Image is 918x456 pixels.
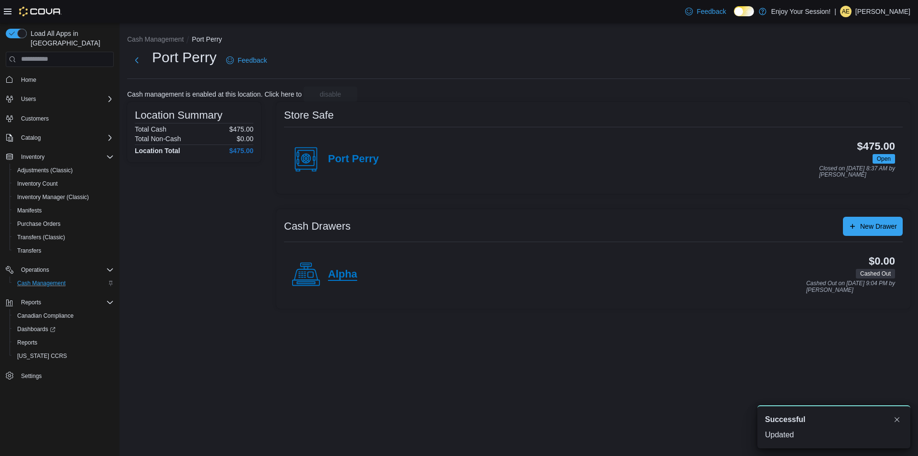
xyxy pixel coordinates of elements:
[6,69,114,408] nav: Complex example
[17,369,114,381] span: Settings
[13,323,114,335] span: Dashboards
[13,191,114,203] span: Inventory Manager (Classic)
[17,74,114,86] span: Home
[13,191,93,203] a: Inventory Manager (Classic)
[17,297,114,308] span: Reports
[27,29,114,48] span: Load All Apps in [GEOGRAPHIC_DATA]
[21,153,44,161] span: Inventory
[13,218,114,230] span: Purchase Orders
[17,151,48,163] button: Inventory
[697,7,726,16] span: Feedback
[17,74,40,86] a: Home
[13,205,45,216] a: Manifests
[891,414,903,425] button: Dismiss toast
[10,309,118,323] button: Canadian Compliance
[10,204,118,217] button: Manifests
[13,178,62,189] a: Inventory Count
[10,231,118,244] button: Transfers (Classic)
[842,6,850,17] span: AE
[10,336,118,349] button: Reports
[856,269,895,278] span: Cashed Out
[10,349,118,363] button: [US_STATE] CCRS
[13,245,114,256] span: Transfers
[13,165,76,176] a: Adjustments (Classic)
[10,323,118,336] a: Dashboards
[13,337,41,348] a: Reports
[238,56,267,65] span: Feedback
[17,207,42,214] span: Manifests
[765,429,903,441] div: Updated
[127,90,302,98] p: Cash management is enabled at this location. Click here to
[2,263,118,277] button: Operations
[13,278,69,289] a: Cash Management
[10,190,118,204] button: Inventory Manager (Classic)
[10,177,118,190] button: Inventory Count
[135,135,181,143] h6: Total Non-Cash
[860,269,891,278] span: Cashed Out
[284,110,334,121] h3: Store Safe
[127,34,910,46] nav: An example of EuiBreadcrumbs
[2,150,118,164] button: Inventory
[17,247,41,255] span: Transfers
[17,264,114,276] span: Operations
[222,51,271,70] a: Feedback
[17,151,114,163] span: Inventory
[2,131,118,145] button: Catalog
[843,217,903,236] button: New Drawer
[21,95,36,103] span: Users
[229,125,253,133] p: $475.00
[2,111,118,125] button: Customers
[21,372,42,380] span: Settings
[13,278,114,289] span: Cash Management
[17,325,55,333] span: Dashboards
[877,155,891,163] span: Open
[17,279,66,287] span: Cash Management
[127,51,146,70] button: Next
[135,125,166,133] h6: Total Cash
[13,310,114,322] span: Canadian Compliance
[2,92,118,106] button: Users
[17,113,53,124] a: Customers
[320,89,341,99] span: disable
[17,112,114,124] span: Customers
[13,165,114,176] span: Adjustments (Classic)
[13,350,71,362] a: [US_STATE] CCRS
[17,297,45,308] button: Reports
[860,222,897,231] span: New Drawer
[806,280,895,293] p: Cashed Out on [DATE] 9:04 PM by [PERSON_NAME]
[127,35,184,43] button: Cash Management
[21,299,41,306] span: Reports
[2,368,118,382] button: Settings
[17,312,74,320] span: Canadian Compliance
[13,350,114,362] span: Washington CCRS
[17,167,73,174] span: Adjustments (Classic)
[681,2,730,21] a: Feedback
[17,180,58,188] span: Inventory Count
[834,6,836,17] p: |
[765,414,805,425] span: Successful
[17,193,89,201] span: Inventory Manager (Classic)
[13,310,77,322] a: Canadian Compliance
[229,147,253,155] h4: $475.00
[17,264,53,276] button: Operations
[17,370,45,382] a: Settings
[19,7,62,16] img: Cova
[13,232,114,243] span: Transfers (Classic)
[21,76,36,84] span: Home
[17,93,40,105] button: Users
[192,35,222,43] button: Port Perry
[152,48,217,67] h1: Port Perry
[13,205,114,216] span: Manifests
[17,234,65,241] span: Transfers (Classic)
[13,232,69,243] a: Transfers (Classic)
[840,6,852,17] div: Alana Edgington
[21,134,41,142] span: Catalog
[10,217,118,231] button: Purchase Orders
[17,132,114,144] span: Catalog
[135,147,180,155] h4: Location Total
[237,135,253,143] p: $0.00
[10,244,118,257] button: Transfers
[13,218,65,230] a: Purchase Orders
[869,256,895,267] h3: $0.00
[2,296,118,309] button: Reports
